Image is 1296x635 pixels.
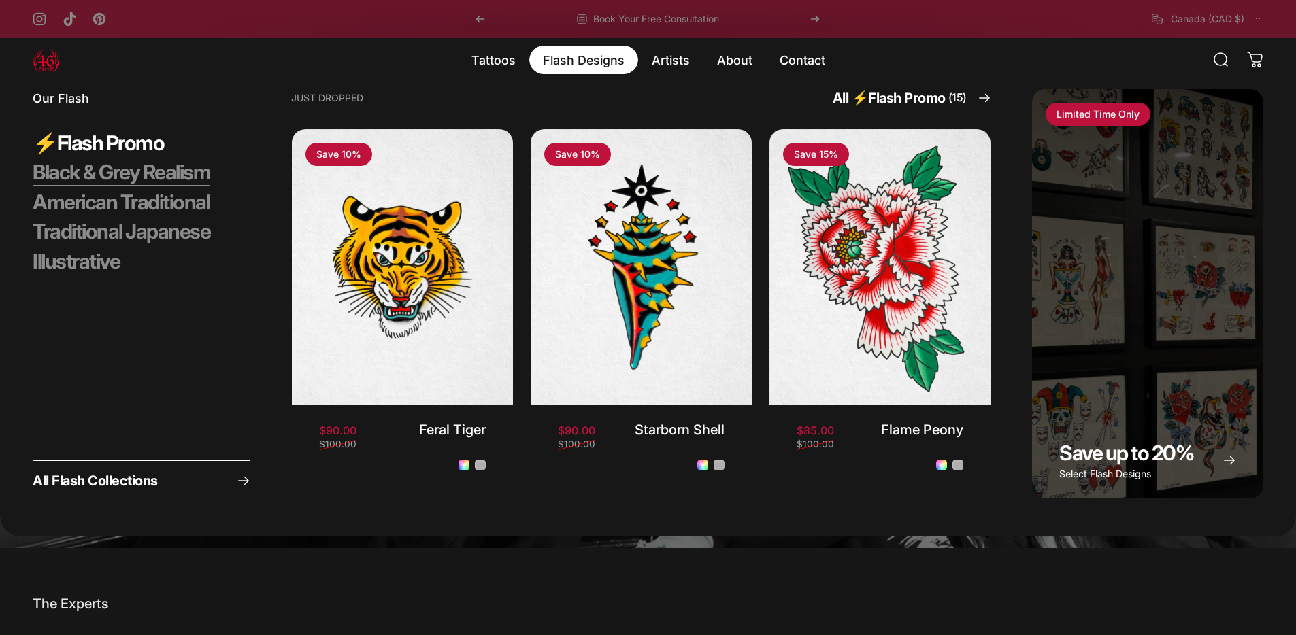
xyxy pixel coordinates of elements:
span: Save up to 20% [1059,441,1193,465]
span: $85.00 [797,425,834,436]
a: Flame Peony [881,422,963,438]
span: $100.00 [558,440,595,449]
span: $90.00 [319,425,356,436]
a: All Flash Collections [33,460,250,498]
img: Feral Tiger [292,129,513,405]
span: $100.00 [319,440,356,449]
img: Flame Peony [769,129,991,405]
a: Starborn Shell - Colour [697,460,708,470]
a: Feral Tiger [419,422,486,438]
span: Black & Grey Realism [33,160,210,186]
span: American Traditional [33,190,210,216]
summary: Artists [638,46,703,74]
a: Feral Tiger - Black and Grey [475,460,486,470]
p: Our Flash [33,89,250,109]
a: Flame Peony - Colour [936,460,947,470]
span: All ⚡️Flash Promo [833,89,967,107]
a: Starborn Shell - Black and Grey [714,460,725,470]
span: Illustrative [33,249,120,275]
summary: About [703,46,766,74]
nav: Primary [458,46,839,74]
span: $90.00 [558,425,595,436]
a: Starborn Shell [635,422,725,438]
span: $100.00 [797,440,834,449]
a: 0 items [1240,45,1270,75]
a: Save up to 20% [1032,89,1263,498]
a: Feral Tiger - Colour [459,460,469,470]
p: Just Dropped [291,93,363,103]
span: Traditional Japanese [33,219,210,245]
span: All Flash Collections [33,474,158,487]
a: All ⚡️Flash Promo(15) [833,89,991,107]
img: Starborn Shell [531,129,752,405]
summary: Flash Designs [529,46,638,74]
span: (15) [948,89,967,107]
p: Select Flash Designs [1059,468,1193,480]
summary: Tattoos [458,46,529,74]
a: Flame Peony - Black and Grey [952,460,963,470]
a: Contact [766,46,839,74]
